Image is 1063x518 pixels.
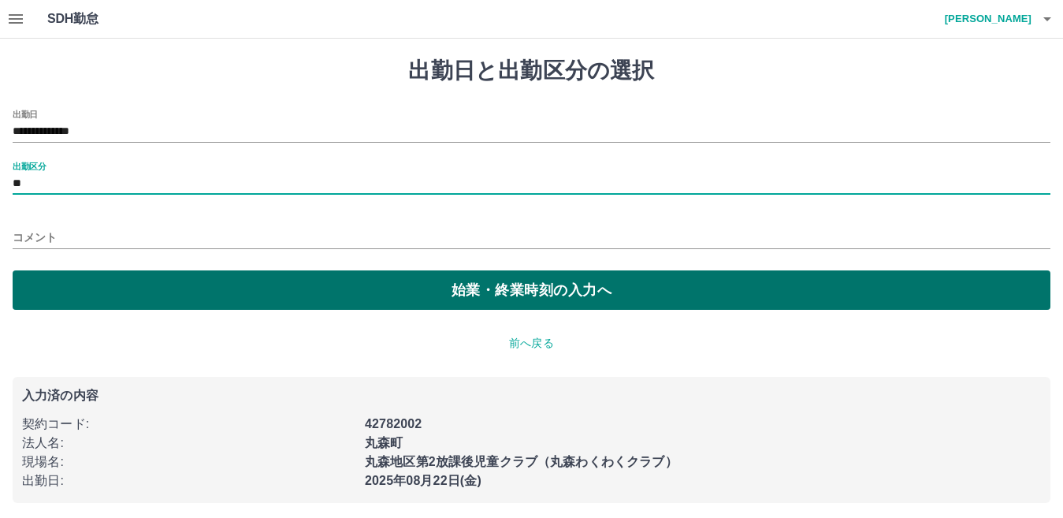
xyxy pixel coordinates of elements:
[365,455,678,468] b: 丸森地区第2放課後児童クラブ（丸森わくわくクラブ）
[365,417,422,430] b: 42782002
[22,453,355,471] p: 現場名 :
[22,471,355,490] p: 出勤日 :
[13,160,46,172] label: 出勤区分
[13,270,1050,310] button: 始業・終業時刻の入力へ
[365,474,481,487] b: 2025年08月22日(金)
[22,434,355,453] p: 法人名 :
[22,415,355,434] p: 契約コード :
[13,335,1050,352] p: 前へ戻る
[365,436,403,449] b: 丸森町
[22,389,1041,402] p: 入力済の内容
[13,58,1050,84] h1: 出勤日と出勤区分の選択
[13,108,38,120] label: 出勤日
